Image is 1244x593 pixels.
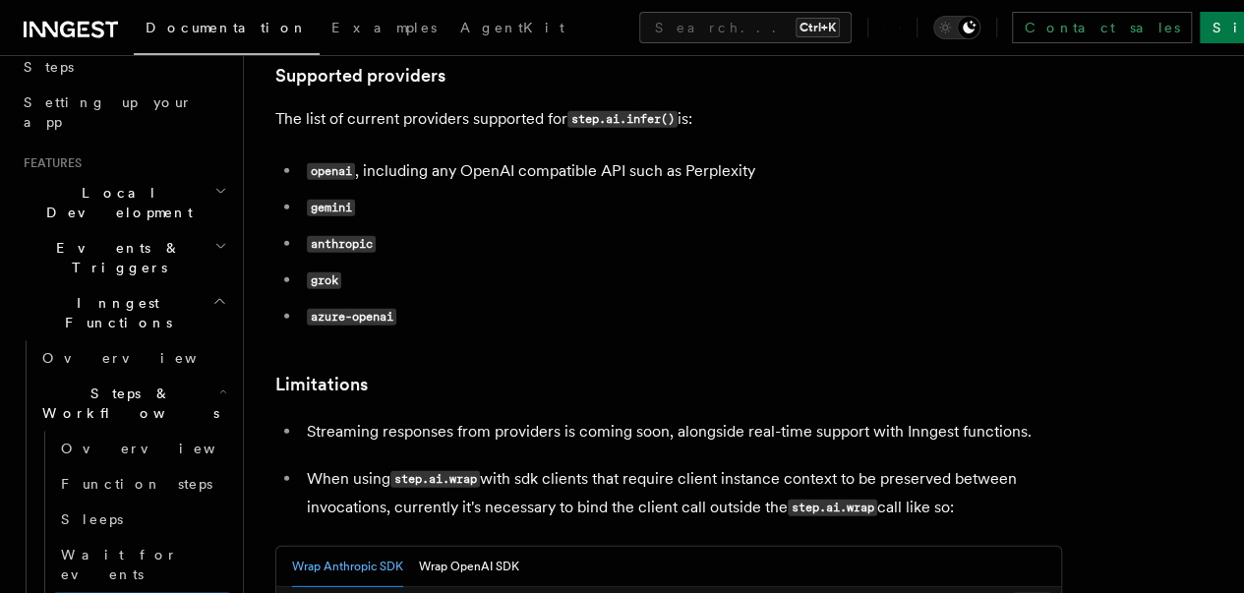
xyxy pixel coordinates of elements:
button: Wrap OpenAI SDK [419,547,519,587]
span: Overview [42,350,245,366]
span: AgentKit [460,20,564,35]
a: Documentation [134,6,320,55]
code: step.ai.wrap [390,471,480,488]
span: Steps & Workflows [34,384,219,423]
a: Wait for events [53,537,231,592]
span: Inngest Functions [16,293,212,332]
button: Local Development [16,175,231,230]
code: grok [307,272,341,289]
a: Overview [34,340,231,376]
code: azure-openai [307,309,396,326]
p: When using with sdk clients that require client instance context to be preserved between invocati... [307,465,1062,522]
a: Leveraging Steps [16,30,231,85]
span: Examples [331,20,437,35]
a: Function steps [53,466,231,502]
a: Limitations [275,371,368,398]
button: Search...Ctrl+K [639,12,852,43]
span: Local Development [16,183,214,222]
span: Wait for events [61,547,178,582]
span: Features [16,155,82,171]
a: Supported providers [275,62,445,89]
span: Events & Triggers [16,238,214,277]
span: Overview [61,441,264,456]
button: Wrap Anthropic SDK [292,547,403,587]
a: Overview [53,431,231,466]
code: gemini [307,200,355,216]
a: Setting up your app [16,85,231,140]
p: Streaming responses from providers is coming soon, alongside real-time support with Inngest funct... [307,418,1062,445]
span: Setting up your app [24,94,193,130]
kbd: Ctrl+K [796,18,840,37]
li: , including any OpenAI compatible API such as Perplexity [301,157,1062,186]
code: anthropic [307,236,376,253]
p: The list of current providers supported for is: [275,105,1062,134]
button: Steps & Workflows [34,376,231,431]
button: Events & Triggers [16,230,231,285]
a: Contact sales [1012,12,1192,43]
button: Inngest Functions [16,285,231,340]
code: step.ai.infer() [567,111,678,128]
span: Function steps [61,476,212,492]
a: Examples [320,6,448,53]
code: openai [307,163,355,180]
span: Sleeps [61,511,123,527]
span: Documentation [146,20,308,35]
a: AgentKit [448,6,576,53]
button: Toggle dark mode [933,16,980,39]
a: Sleeps [53,502,231,537]
code: step.ai.wrap [788,500,877,516]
